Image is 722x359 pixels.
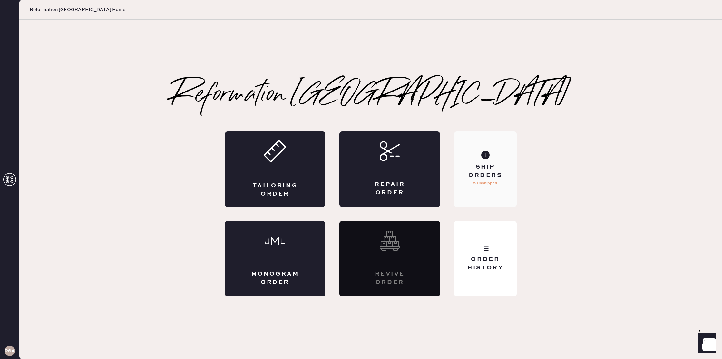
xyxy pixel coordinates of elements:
p: 5 Unshipped [473,179,497,187]
h2: Reformation [GEOGRAPHIC_DATA] [171,82,570,108]
div: Tailoring Order [251,182,300,198]
div: Ship Orders [459,163,511,179]
iframe: Front Chat [691,330,719,358]
div: Order History [459,256,511,272]
div: Repair Order [365,180,414,197]
span: Reformation [GEOGRAPHIC_DATA] Home [30,6,125,13]
div: Interested? Contact us at care@hemster.co [339,221,440,296]
div: Monogram Order [251,270,300,286]
div: Revive order [365,270,414,286]
h3: RSA [5,349,15,353]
